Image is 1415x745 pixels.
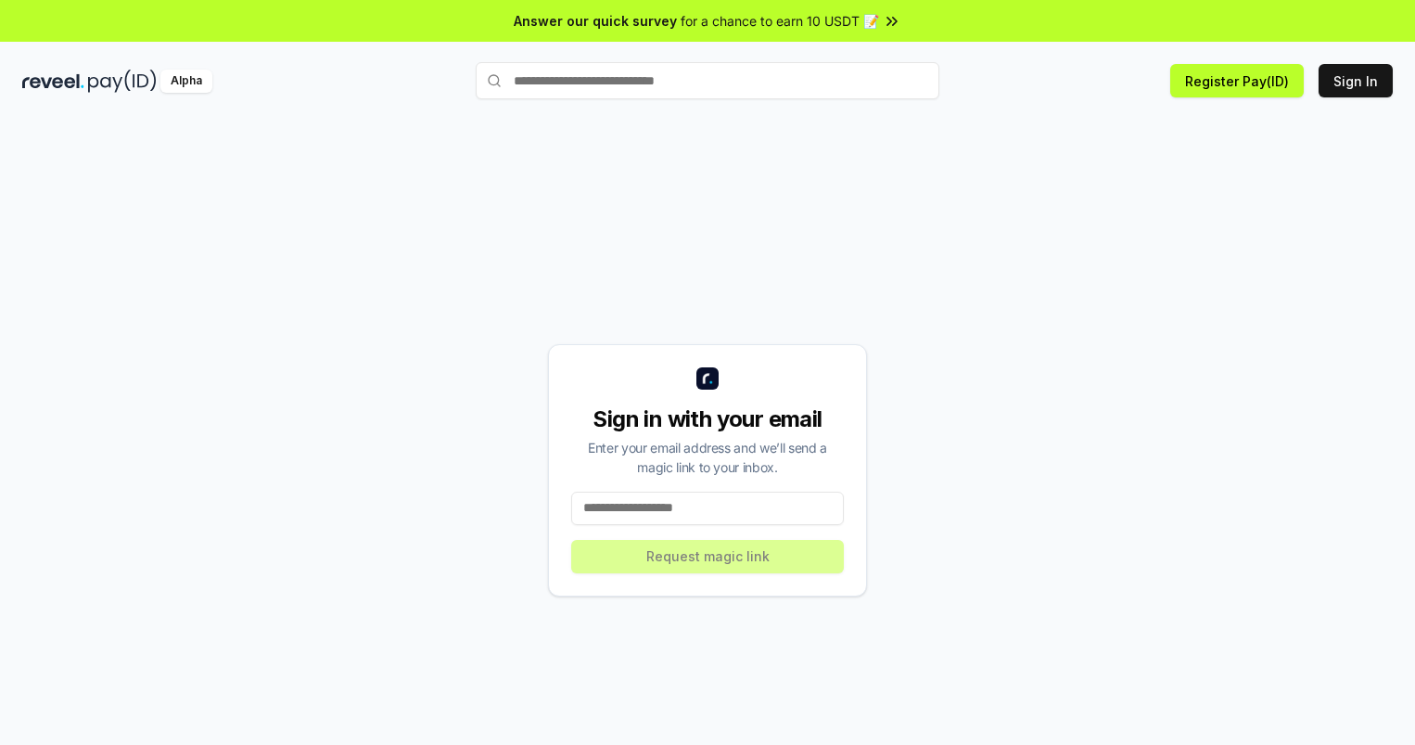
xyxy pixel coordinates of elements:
button: Sign In [1319,64,1393,97]
img: reveel_dark [22,70,84,93]
img: pay_id [88,70,157,93]
div: Alpha [160,70,212,93]
span: for a chance to earn 10 USDT 📝 [681,11,879,31]
button: Register Pay(ID) [1170,64,1304,97]
div: Enter your email address and we’ll send a magic link to your inbox. [571,438,844,477]
span: Answer our quick survey [514,11,677,31]
img: logo_small [696,367,719,390]
div: Sign in with your email [571,405,844,434]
